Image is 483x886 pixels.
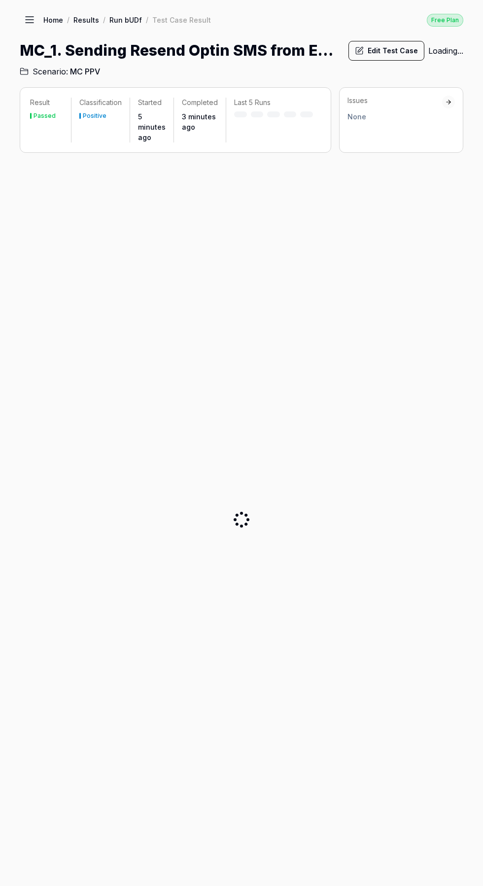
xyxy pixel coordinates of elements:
div: Positive [83,113,106,119]
a: Results [73,15,99,25]
span: Scenario: [31,66,68,77]
time: 3 minutes ago [182,112,216,131]
div: Passed [34,113,56,119]
p: Started [138,98,166,107]
div: Loading... [428,45,463,57]
a: Home [43,15,63,25]
span: MC PPV [70,66,100,77]
p: Last 5 Runs [234,98,313,107]
a: Run bUDf [109,15,142,25]
a: Scenario:MC PPV [20,66,100,77]
button: Edit Test Case [348,41,424,61]
div: Issues [347,96,442,106]
p: Classification [79,98,122,107]
div: None [347,111,442,122]
div: / [146,15,148,25]
div: Free Plan [427,14,463,27]
div: / [67,15,69,25]
div: Test Case Result [152,15,211,25]
h1: MC_1. Sending Resend Optin SMS from Employee List [20,39,341,62]
p: Result [30,98,63,107]
a: Free Plan [427,13,463,27]
time: 5 minutes ago [138,112,166,142]
p: Completed [182,98,218,107]
div: / [103,15,105,25]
